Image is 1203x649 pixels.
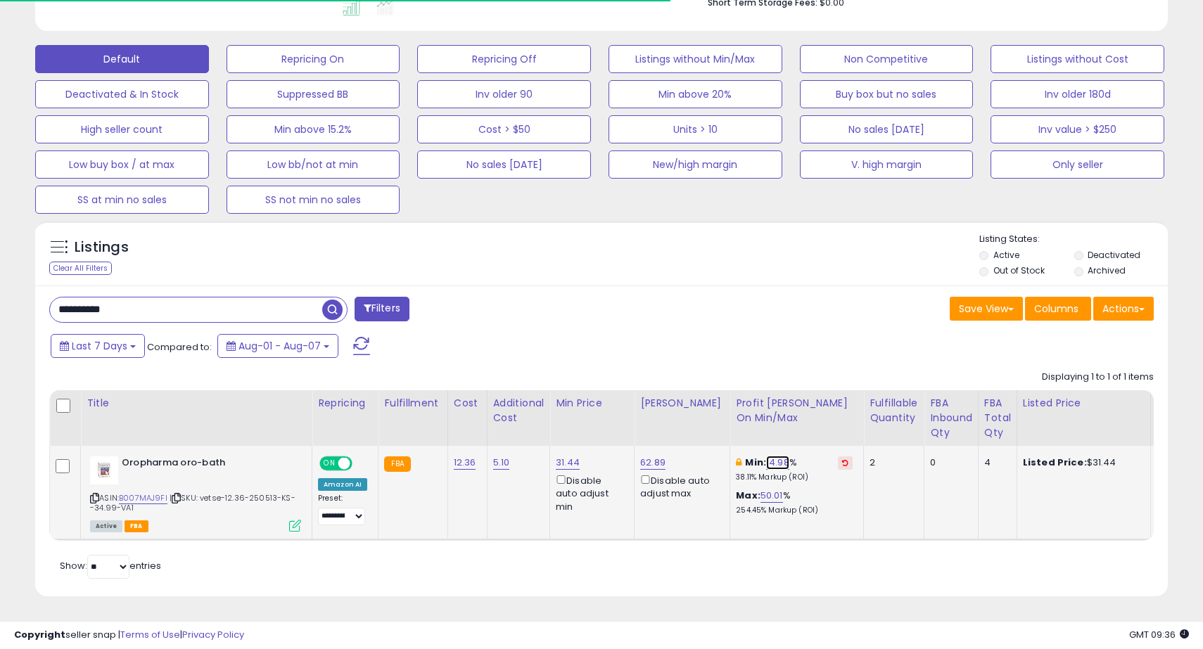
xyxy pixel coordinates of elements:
span: OFF [350,458,373,470]
span: Last 7 Days [72,339,127,353]
button: V. high margin [800,150,974,179]
button: Only seller [991,150,1164,179]
div: Preset: [318,494,367,525]
b: Oropharma oro-bath [122,456,293,473]
div: Profit [PERSON_NAME] on Min/Max [736,396,858,425]
h5: Listings [75,238,129,257]
div: % [736,489,853,515]
div: Cost [454,396,481,411]
button: New/high margin [609,150,782,179]
button: Repricing Off [417,45,591,73]
button: Listings without Min/Max [609,45,782,73]
a: 12.36 [454,456,476,470]
button: Units > 10 [609,115,782,143]
label: Out of Stock [993,264,1045,276]
div: Title [87,396,306,411]
button: Save View [950,297,1023,321]
span: ON [321,458,338,470]
img: 311JibVSFxL._SL40_.jpg [90,456,118,484]
div: 4 [984,456,1006,469]
button: Columns [1025,297,1091,321]
span: FBA [125,520,148,532]
button: SS at min no sales [35,186,209,214]
div: 2 [870,456,913,469]
label: Archived [1088,264,1126,276]
span: | SKU: vetse-12.36-250513-KS--34.99-VA1 [90,492,295,513]
div: Fulfillable Quantity [870,396,918,425]
b: Listed Price: [1023,456,1087,469]
label: Active [993,249,1019,261]
button: Last 7 Days [51,334,145,358]
div: seller snap | | [14,629,244,642]
div: ASIN: [90,456,301,530]
button: Suppressed BB [227,80,400,108]
button: High seller count [35,115,209,143]
button: SS not min no sales [227,186,400,214]
div: Displaying 1 to 1 of 1 items [1042,371,1154,384]
span: Compared to: [147,340,212,354]
th: The percentage added to the cost of goods (COGS) that forms the calculator for Min & Max prices. [730,390,864,446]
a: B007MAJ9FI [119,492,167,504]
p: Listing States: [979,233,1167,246]
div: Disable auto adjust min [556,473,623,513]
div: [PERSON_NAME] [640,396,724,411]
span: All listings currently available for purchase on Amazon [90,520,122,532]
button: No sales [DATE] [417,150,591,179]
div: Clear All Filters [49,262,112,275]
div: Additional Cost [493,396,545,425]
button: Listings without Cost [991,45,1164,73]
span: 2025-08-15 09:36 GMT [1129,628,1189,641]
b: Min: [745,456,766,469]
button: Inv value > $250 [991,115,1164,143]
button: Default [35,45,209,73]
a: 5.10 [493,456,510,470]
small: FBA [384,456,410,472]
button: Inv older 90 [417,80,591,108]
div: Repricing [318,396,372,411]
button: Actions [1093,297,1154,321]
div: % [736,456,853,482]
button: Aug-01 - Aug-07 [217,334,338,358]
button: Filters [355,297,409,321]
div: FBA inbound Qty [930,396,972,440]
span: Show: entries [60,559,161,572]
div: 0 [930,456,967,469]
div: FBA Total Qty [984,396,1011,440]
div: $31.44 [1023,456,1140,469]
button: Min above 20% [609,80,782,108]
button: Repricing On [227,45,400,73]
span: Aug-01 - Aug-07 [238,339,321,353]
div: Listed Price [1023,396,1145,411]
a: 62.89 [640,456,666,470]
a: 14.98 [766,456,789,470]
button: Min above 15.2% [227,115,400,143]
button: Deactivated & In Stock [35,80,209,108]
b: Max: [736,489,760,502]
button: No sales [DATE] [800,115,974,143]
span: Columns [1034,302,1078,316]
p: 38.11% Markup (ROI) [736,473,853,482]
button: Inv older 180d [991,80,1164,108]
label: Deactivated [1088,249,1140,261]
button: Low buy box / at max [35,150,209,179]
div: Amazon AI [318,478,367,491]
a: Terms of Use [120,628,180,641]
strong: Copyright [14,628,65,641]
p: 254.45% Markup (ROI) [736,506,853,515]
a: 50.01 [760,489,783,503]
a: 31.44 [556,456,580,470]
div: Disable auto adjust max [640,473,719,500]
a: Privacy Policy [182,628,244,641]
button: Buy box but no sales [800,80,974,108]
div: Fulfillment [384,396,441,411]
button: Non Competitive [800,45,974,73]
button: Cost > $50 [417,115,591,143]
div: Min Price [556,396,628,411]
button: Low bb/not at min [227,150,400,179]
